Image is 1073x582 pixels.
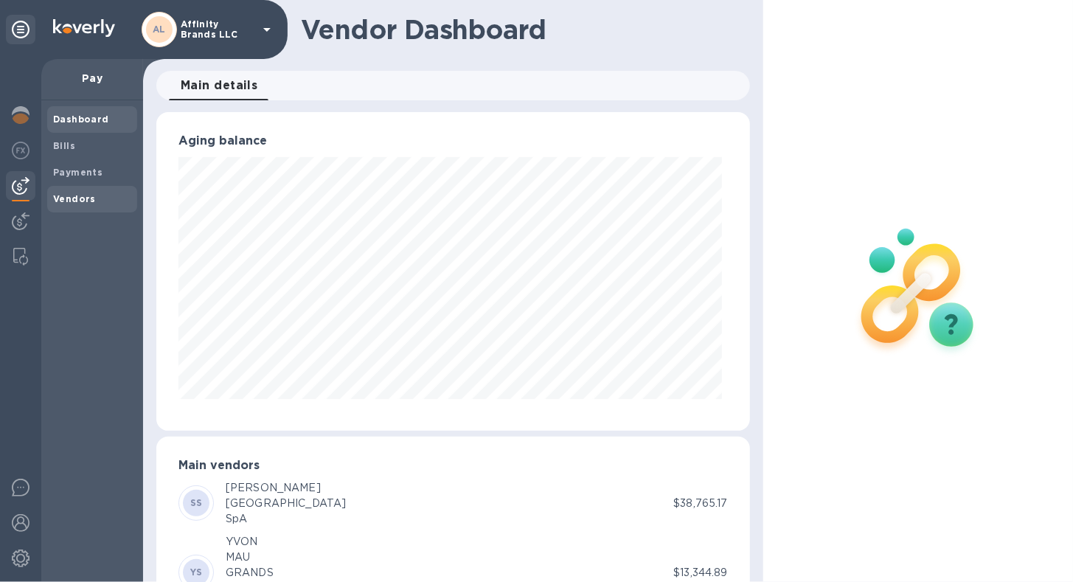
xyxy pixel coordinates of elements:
[53,167,103,178] b: Payments
[190,567,203,578] b: YS
[153,24,166,35] b: AL
[226,496,346,511] div: [GEOGRAPHIC_DATA]
[53,140,75,151] b: Bills
[190,497,203,508] b: SS
[12,142,29,159] img: Foreign exchange
[226,480,346,496] div: [PERSON_NAME]
[673,496,727,511] p: $38,765.17
[6,15,35,44] div: Unpin categories
[178,459,728,473] h3: Main vendors
[226,550,274,565] div: MAU
[226,534,274,550] div: YVON
[53,193,96,204] b: Vendors
[226,565,274,581] div: GRANDS
[181,19,254,40] p: Affinity Brands LLC
[178,134,728,148] h3: Aging balance
[53,19,115,37] img: Logo
[53,114,109,125] b: Dashboard
[53,71,131,86] p: Pay
[673,565,727,581] p: $13,344.89
[226,511,346,527] div: SpA
[301,14,740,45] h1: Vendor Dashboard
[181,75,258,96] span: Main details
